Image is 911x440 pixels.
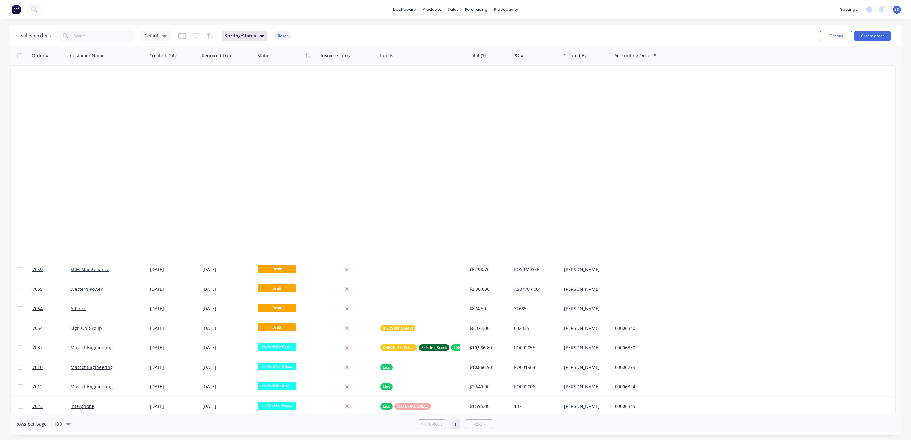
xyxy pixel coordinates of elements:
[469,383,507,390] div: $2,640.00
[837,5,861,14] div: settings
[71,403,94,409] a: Interphone
[514,344,557,351] div: PO002055
[71,266,109,272] a: SRM Maintenance
[444,5,462,14] div: sales
[258,343,296,351] span: In Yard for Rep...
[462,5,491,14] div: purchasing
[150,383,197,390] div: [DATE]
[144,32,160,39] span: Default
[225,33,256,39] span: Sorting: Status
[564,403,608,410] div: [PERSON_NAME]
[514,325,557,331] div: 002335
[32,338,71,357] a: 7037
[32,280,71,299] a: 7065
[258,265,296,273] span: Draft
[383,344,415,351] span: CHECK DELIVERY INSTRUCTIONS
[415,419,496,429] ul: Pagination
[202,52,233,59] div: Required Date
[258,382,296,390] span: In Yard for Rep...
[420,5,444,14] div: products
[32,305,43,312] span: 7064
[383,403,390,410] span: Lids
[11,5,21,14] img: Factory
[202,364,253,370] div: [DATE]
[258,304,296,312] span: Draft
[202,403,253,410] div: [DATE]
[513,52,523,59] div: PO #
[32,286,43,292] span: 7065
[32,344,43,351] span: 7037
[564,344,608,351] div: [PERSON_NAME]
[150,364,197,370] div: [DATE]
[615,403,685,410] div: 00006345
[469,52,486,59] div: Total ($)
[71,286,103,292] a: Western Power
[615,364,685,370] div: 00006295
[425,421,443,427] span: Previous
[32,358,71,377] a: 7010
[514,383,557,390] div: PO002006
[71,364,113,370] a: Mascot Engineering
[418,421,446,427] a: Previous page
[514,403,557,410] div: 137
[32,299,71,318] a: 7064
[383,364,390,370] span: Lids
[469,286,507,292] div: $3,300.00
[514,286,557,292] div: A58770 / 001
[32,319,71,338] a: 7054
[150,344,197,351] div: [DATE]
[71,344,113,350] a: Mascot Engineering
[614,52,656,59] div: Accounting Order #
[258,363,296,370] span: In Yard for Rep...
[421,344,447,351] span: Existing Stock
[564,286,608,292] div: [PERSON_NAME]
[615,325,685,331] div: 00006340
[258,284,296,292] span: Draft
[380,403,431,410] button: LidsMATERIAL ORDER
[71,305,86,311] a: Adenco
[469,364,507,370] div: $10,866.90
[514,305,557,312] div: 31685
[564,383,608,390] div: [PERSON_NAME]
[465,421,493,427] a: Next page
[150,305,197,312] div: [DATE]
[15,421,47,427] span: Rows per page
[150,266,197,273] div: [DATE]
[32,266,43,273] span: 7059
[454,344,461,351] span: Lids
[258,323,296,331] span: Draft
[564,325,608,331] div: [PERSON_NAME]
[564,266,608,273] div: [PERSON_NAME]
[380,364,393,370] button: Lids
[257,52,271,59] div: Status
[258,402,296,410] span: In Yard for Rep...
[451,419,460,429] a: Page 1 is your current page
[514,266,557,273] div: POSRM0345
[71,383,113,390] a: Mascot Engineering
[150,325,197,331] div: [DATE]
[514,364,557,370] div: PO001964
[469,305,507,312] div: $874.50
[615,344,685,351] div: 00006350
[32,397,71,416] a: 7023
[202,325,253,331] div: [DATE]
[469,403,507,410] div: $1,595.00
[564,305,608,312] div: [PERSON_NAME]
[32,403,43,410] span: 7023
[380,325,415,331] button: [PERSON_NAME]
[202,344,253,351] div: [DATE]
[32,260,71,279] a: 7059
[32,325,43,331] span: 7054
[469,266,507,273] div: $5,298.70
[615,383,685,390] div: 00006324
[202,305,253,312] div: [DATE]
[32,383,43,390] span: 7012
[380,344,463,351] button: CHECK DELIVERY INSTRUCTIONSExisting StockLids
[74,30,136,42] input: Search...
[383,383,390,390] span: Lids
[32,52,49,59] div: Order #
[380,383,393,390] button: Lids
[472,421,482,427] span: Next
[202,383,253,390] div: [DATE]
[894,7,900,12] span: SD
